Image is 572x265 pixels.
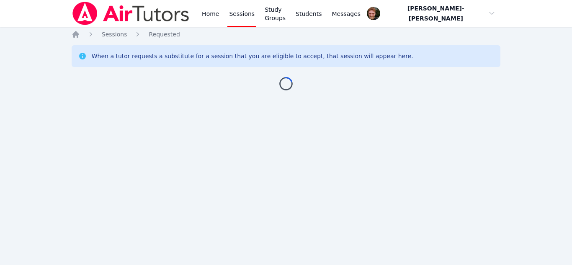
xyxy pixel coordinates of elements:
[102,31,127,38] span: Sessions
[72,2,190,25] img: Air Tutors
[149,31,180,38] span: Requested
[92,52,413,60] div: When a tutor requests a substitute for a session that you are eligible to accept, that session wi...
[72,30,501,39] nav: Breadcrumb
[102,30,127,39] a: Sessions
[149,30,180,39] a: Requested
[332,10,361,18] span: Messages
